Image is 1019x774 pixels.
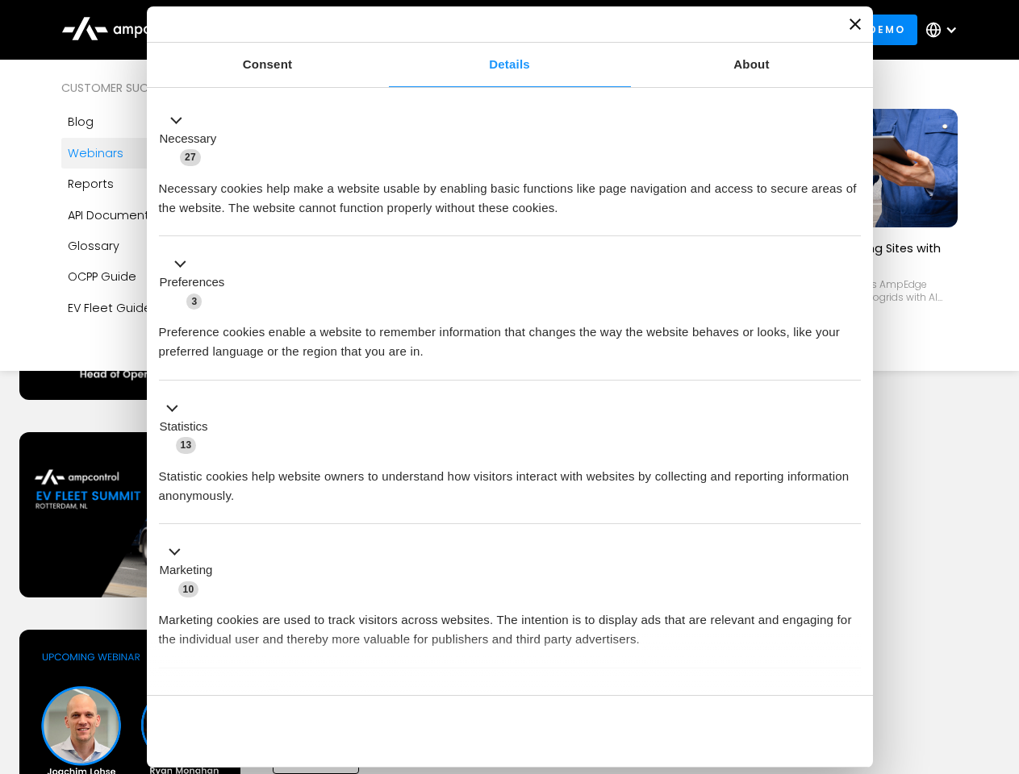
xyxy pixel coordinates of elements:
a: Blog [61,106,261,137]
a: Reports [61,169,261,199]
label: Necessary [160,130,217,148]
a: Details [389,43,631,87]
div: Marketing cookies are used to track visitors across websites. The intention is to display ads tha... [159,598,861,649]
label: Marketing [160,561,213,580]
a: About [631,43,873,87]
div: Preference cookies enable a website to remember information that changes the way the website beha... [159,310,861,361]
a: API Documentation [61,200,261,231]
div: Glossary [68,237,119,255]
a: Glossary [61,231,261,261]
button: Marketing (10) [159,543,223,599]
span: 2 [266,689,282,705]
button: Unclassified (2) [159,686,291,706]
button: Preferences (3) [159,255,235,311]
div: Blog [68,113,94,131]
div: OCPP Guide [68,268,136,285]
div: Reports [68,175,114,193]
a: EV Fleet Guide [61,293,261,323]
span: 13 [176,437,197,453]
button: Okay [629,708,860,755]
span: 3 [186,293,202,310]
button: Statistics (13) [159,398,218,455]
div: Statistic cookies help website owners to understand how visitors interact with websites by collec... [159,455,861,506]
span: 10 [178,581,199,597]
div: EV Fleet Guide [68,299,152,317]
div: Customer success [61,79,261,97]
button: Close banner [850,19,861,30]
div: API Documentation [68,206,180,224]
label: Statistics [160,418,208,436]
div: Necessary cookies help make a website usable by enabling basic functions like page navigation and... [159,167,861,218]
label: Preferences [160,273,225,292]
div: Webinars [68,144,123,162]
button: Necessary (27) [159,110,227,167]
a: OCPP Guide [61,261,261,292]
span: 27 [180,149,201,165]
a: Webinars [61,138,261,169]
a: Consent [147,43,389,87]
